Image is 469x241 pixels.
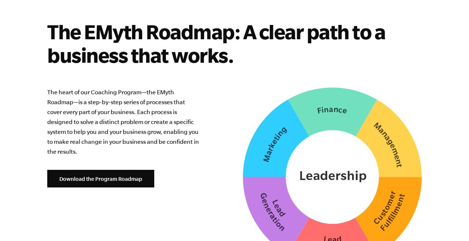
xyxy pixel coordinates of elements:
a: Download the Program Roadmap [47,170,154,187]
h2: The EMyth Roadmap: A clear path to a business that works. [47,20,421,67]
p: The heart of our Coaching Program—the EMyth Roadmap—is a step-by-step series of processes that co... [47,87,201,157]
iframe: Chat Widget [432,206,469,241]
